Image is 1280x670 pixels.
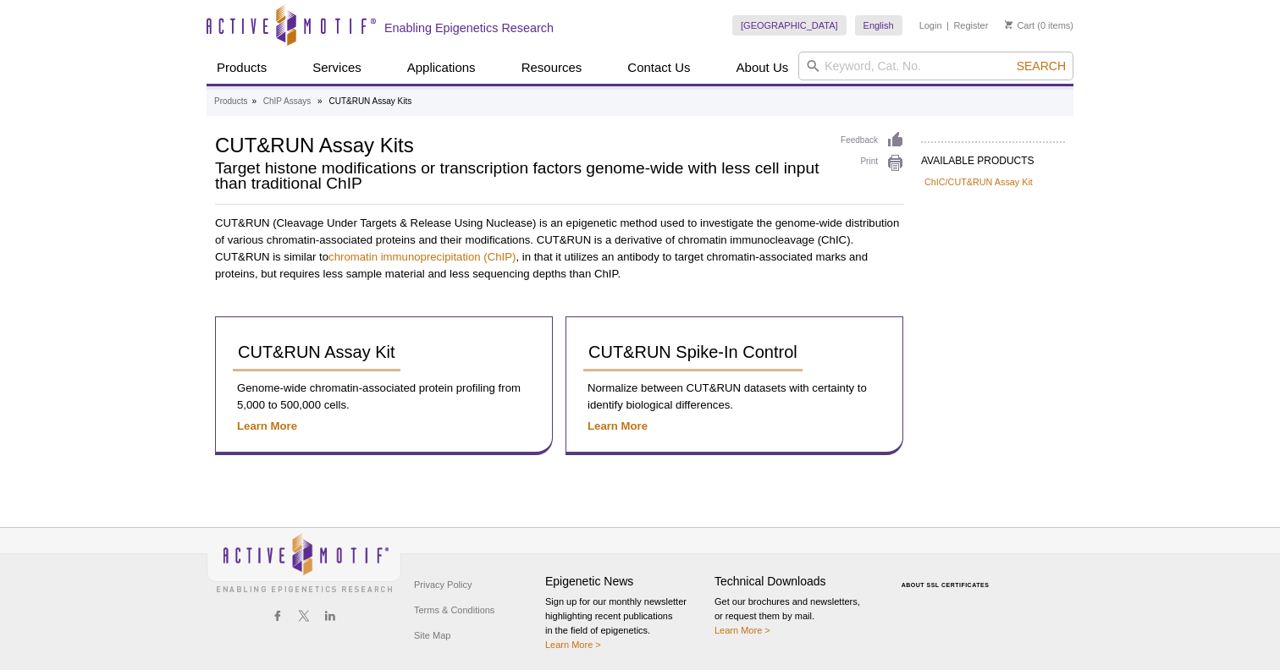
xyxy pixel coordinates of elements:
a: English [855,15,902,36]
a: CUT&RUN Spike-In Control [583,334,803,371]
h2: Enabling Epigenetics Research [384,20,554,36]
a: Site Map [410,623,455,648]
table: Click to Verify - This site chose Symantec SSL for secure e-commerce and confidential communicati... [884,557,1011,595]
a: chromatin immunoprecipitation (ChIP) [328,250,516,263]
span: CUT&RUN Assay Kit [238,343,395,361]
p: Sign up for our monthly newsletter highlighting recent publications in the field of epigenetics. [545,595,706,652]
a: Feedback [841,131,904,150]
p: Get our brochures and newsletters, or request them by mail. [714,595,875,638]
li: CUT&RUN Assay Kits [328,96,411,106]
a: ChIC/CUT&RUN Assay Kit [924,174,1033,189]
li: » [251,96,257,106]
li: | [946,15,949,36]
p: CUT&RUN (Cleavage Under Targets & Release Using Nuclease) is an epigenetic method used to investi... [215,215,904,283]
a: Learn More > [714,625,770,635]
a: Resources [511,52,593,84]
a: Learn More > [545,640,601,650]
a: Learn More [237,420,297,432]
a: Privacy Policy [410,572,476,597]
a: Learn More [588,420,648,432]
li: » [317,96,323,106]
img: Your Cart [1005,20,1012,29]
button: Search [1012,58,1071,74]
li: (0 items) [1005,15,1073,36]
a: Products [207,52,277,84]
input: Keyword, Cat. No. [798,52,1073,80]
a: ABOUT SSL CERTIFICATES [902,582,990,588]
h4: Epigenetic News [545,574,706,589]
a: Contact Us [617,52,700,84]
a: Terms & Conditions [410,597,499,623]
a: Print [841,154,904,173]
span: CUT&RUN Spike-In Control [588,343,797,361]
p: Genome-wide chromatin-associated protein profiling from 5,000 to 500,000 cells. [233,380,535,414]
a: CUT&RUN Assay Kit [233,334,400,371]
p: Normalize between CUT&RUN datasets with certainty to identify biological differences. [583,380,886,414]
img: Active Motif, [207,528,401,596]
a: Applications [397,52,486,84]
span: Search [1017,59,1066,73]
h4: Technical Downloads [714,574,875,589]
a: Services [302,52,372,84]
a: ChIP Assays [263,94,312,109]
a: [GEOGRAPHIC_DATA] [732,15,847,36]
a: Register [953,19,988,31]
h2: Target histone modifications or transcription factors genome-wide with less cell input than tradi... [215,161,824,191]
a: Cart [1005,19,1034,31]
h2: AVAILABLE PRODUCTS [921,141,1065,172]
a: Products [214,94,247,109]
h1: CUT&RUN Assay Kits [215,131,824,157]
a: Login [919,19,942,31]
a: About Us [726,52,799,84]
